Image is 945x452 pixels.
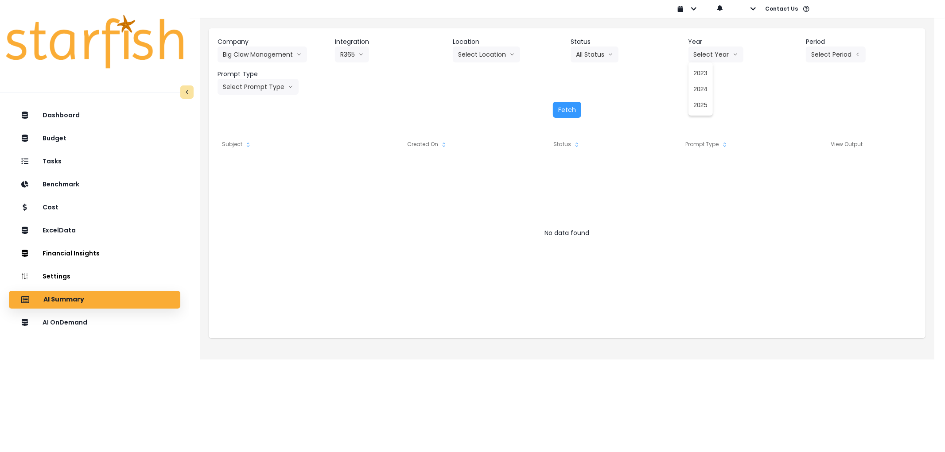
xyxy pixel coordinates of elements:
[440,141,447,148] svg: sort
[358,50,364,59] svg: arrow down line
[571,37,681,46] header: Status
[218,135,357,153] div: Subject
[335,37,446,46] header: Integration
[855,50,860,59] svg: arrow left line
[806,37,917,46] header: Period
[694,100,708,109] span: 2025
[43,227,76,234] p: ExcelData
[43,158,62,165] p: Tasks
[9,176,180,193] button: Benchmark
[9,107,180,124] button: Dashboard
[694,69,708,77] span: 2023
[608,50,613,59] svg: arrow down line
[9,130,180,147] button: Budget
[335,46,369,62] button: R365arrow down line
[218,37,328,46] header: Company
[509,50,515,59] svg: arrow down line
[688,37,799,46] header: Year
[573,141,580,148] svg: sort
[357,135,497,153] div: Created On
[218,70,328,79] header: Prompt Type
[218,224,917,242] div: No data found
[806,46,866,62] button: Select Periodarrow left line
[9,222,180,240] button: ExcelData
[43,296,84,304] p: AI Summary
[43,319,87,326] p: AI OnDemand
[9,314,180,332] button: AI OnDemand
[721,141,728,148] svg: sort
[733,50,738,59] svg: arrow down line
[43,135,66,142] p: Budget
[9,245,180,263] button: Financial Insights
[9,291,180,309] button: AI Summary
[245,141,252,148] svg: sort
[218,79,299,95] button: Select Prompt Typearrow down line
[43,181,79,188] p: Benchmark
[777,135,917,153] div: View Output
[9,199,180,216] button: Cost
[288,82,293,91] svg: arrow down line
[637,135,777,153] div: Prompt Type
[218,46,307,62] button: Big Claw Managementarrow down line
[688,62,713,116] ul: Select Yeararrow down line
[453,37,564,46] header: Location
[43,204,58,211] p: Cost
[9,268,180,286] button: Settings
[296,50,302,59] svg: arrow down line
[497,135,637,153] div: Status
[9,153,180,170] button: Tasks
[688,46,743,62] button: Select Yeararrow down line
[571,46,618,62] button: All Statusarrow down line
[43,112,80,119] p: Dashboard
[553,102,581,118] button: Fetch
[453,46,520,62] button: Select Locationarrow down line
[694,85,708,93] span: 2024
